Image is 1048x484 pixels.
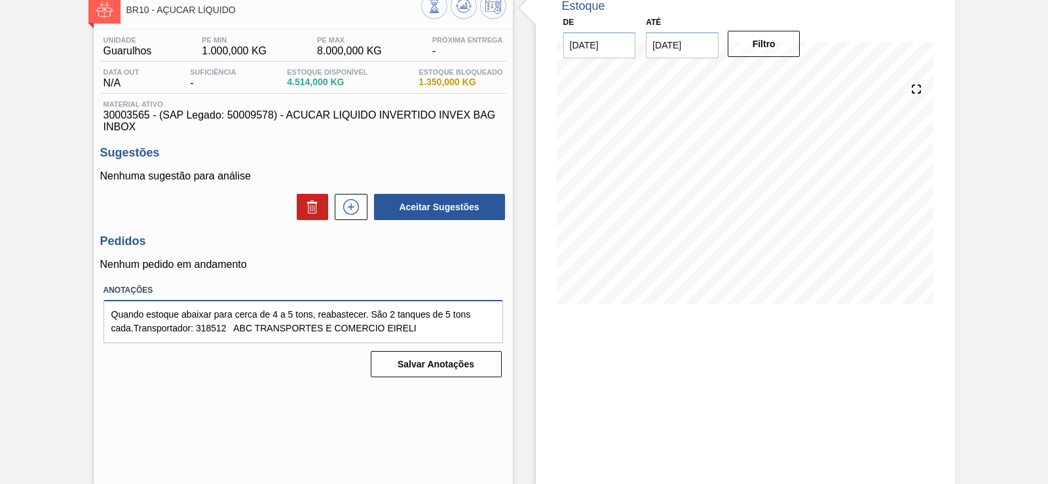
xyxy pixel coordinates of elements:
span: 8.000,000 KG [317,45,382,57]
label: Anotações [103,281,503,300]
textarea: Quando estoque abaixar para cerca de 4 a 5 tons, reabastecer. São 2 tanques de 5 tons cada.Transp... [103,300,503,343]
span: PE MAX [317,36,382,44]
p: Nenhum pedido em andamento [100,259,506,270]
input: dd/mm/yyyy [646,32,719,58]
img: Ícone [96,1,113,18]
input: dd/mm/yyyy [563,32,636,58]
label: De [563,18,574,27]
span: Suficiência [190,68,236,76]
div: Excluir Sugestões [290,194,328,220]
span: 30003565 - (SAP Legado: 50009578) - ACUCAR LIQUIDO INVERTIDO INVEX BAG INBOX [103,109,503,133]
span: Unidade [103,36,152,44]
span: Estoque Bloqueado [419,68,502,76]
button: Salvar Anotações [371,351,502,377]
h3: Sugestões [100,146,506,160]
div: - [429,36,506,57]
button: Aceitar Sugestões [374,194,505,220]
h3: Pedidos [100,234,506,248]
span: PE MIN [202,36,267,44]
span: Material ativo [103,100,503,108]
span: Próxima Entrega [432,36,503,44]
p: Nenhuma sugestão para análise [100,170,506,182]
div: Aceitar Sugestões [367,193,506,221]
span: BR10 - AÇÚCAR LÍQUIDO [126,5,421,15]
span: Data out [103,68,140,76]
span: 1.350,000 KG [419,77,502,87]
span: 4.514,000 KG [287,77,367,87]
span: Estoque Disponível [287,68,367,76]
span: Guarulhos [103,45,152,57]
div: Nova sugestão [328,194,367,220]
div: - [187,68,239,89]
label: Até [646,18,661,27]
button: Filtro [728,31,800,57]
div: N/A [100,68,143,89]
span: 1.000,000 KG [202,45,267,57]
